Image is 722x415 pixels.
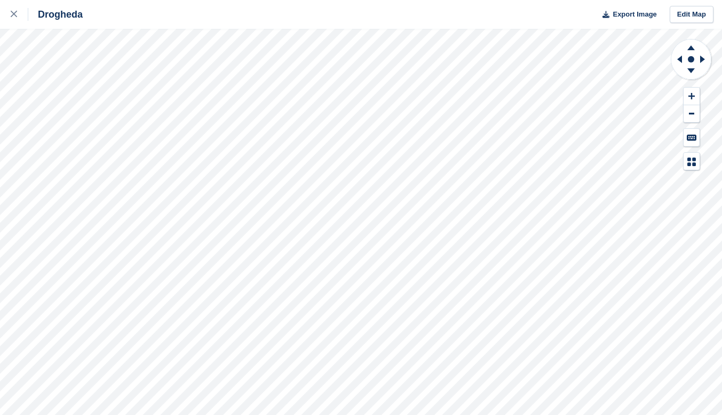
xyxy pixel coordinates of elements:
[28,8,83,21] div: Drogheda
[684,88,700,105] button: Zoom In
[670,6,713,24] a: Edit Map
[613,9,656,20] span: Export Image
[684,153,700,170] button: Map Legend
[684,105,700,123] button: Zoom Out
[596,6,657,24] button: Export Image
[684,129,700,146] button: Keyboard Shortcuts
